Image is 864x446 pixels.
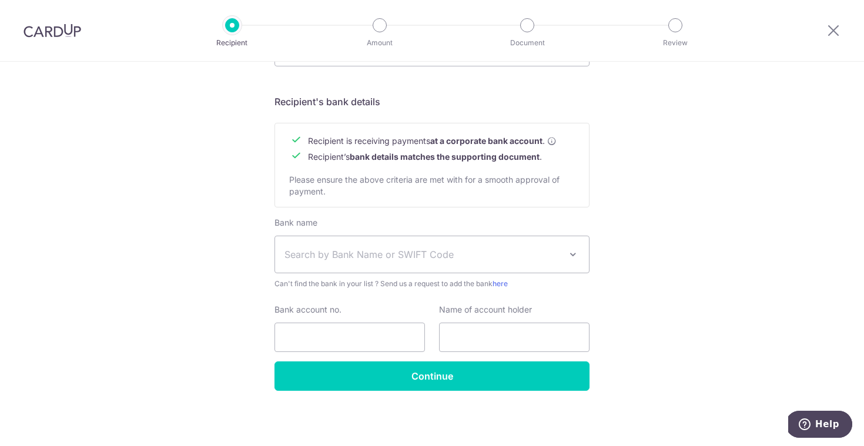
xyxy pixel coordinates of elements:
[274,217,317,229] label: Bank name
[484,37,571,49] p: Document
[336,37,423,49] p: Amount
[308,152,542,162] span: Recipient’s .
[274,278,590,290] span: Can't find the bank in your list ? Send us a request to add the bank
[24,24,81,38] img: CardUp
[274,95,590,109] h5: Recipient's bank details
[289,175,560,196] span: Please ensure the above criteria are met with for a smooth approval of payment.
[189,37,276,49] p: Recipient
[274,304,341,316] label: Bank account no.
[439,304,532,316] label: Name of account holder
[632,37,719,49] p: Review
[274,361,590,391] input: Continue
[308,135,557,147] span: Recipient is receiving payments .
[27,8,51,19] span: Help
[430,135,542,147] b: at a corporate bank account
[284,247,561,261] span: Search by Bank Name or SWIFT Code
[788,411,852,440] iframe: Opens a widget where you can find more information
[493,279,508,288] a: here
[350,152,540,162] b: bank details matches the supporting document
